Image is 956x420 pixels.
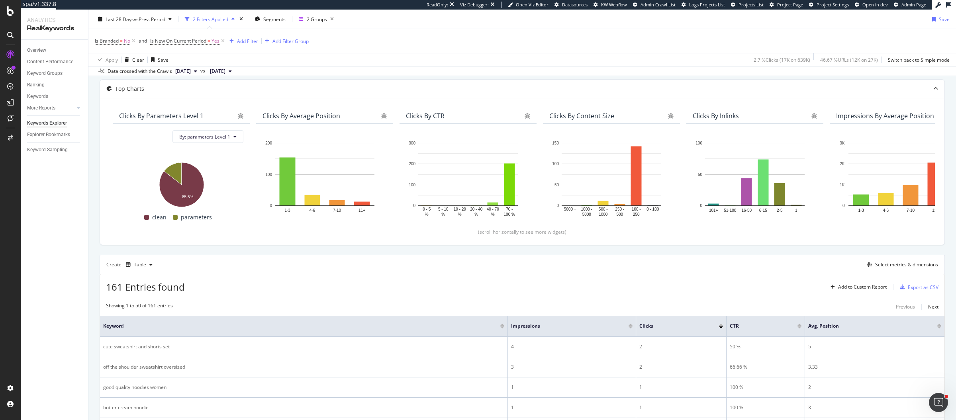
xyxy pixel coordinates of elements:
[134,262,146,267] div: Table
[474,212,478,217] text: %
[438,207,449,211] text: 5 - 10
[175,68,191,75] span: 2025 Aug. 30th
[27,69,63,78] div: Keyword Groups
[103,322,488,330] span: Keyword
[504,212,515,217] text: 100 %
[470,207,483,211] text: 20 - 40
[741,208,752,213] text: 16-50
[406,112,445,120] div: Clicks By CTR
[632,207,641,211] text: 100 -
[840,141,845,145] text: 3K
[423,207,431,211] text: 0 - 5
[730,404,801,411] div: 100 %
[27,131,70,139] div: Explorer Bookmarks
[251,13,289,25] button: Segments
[179,133,230,140] span: By: parameters Level 1
[724,208,737,213] text: 51-100
[150,37,206,44] span: Is New On Current Period
[27,92,48,101] div: Keywords
[862,2,888,8] span: Open in dev
[795,208,797,213] text: 1
[134,16,165,22] span: vs Prev. Period
[182,13,238,25] button: 2 Filters Applied
[639,404,723,411] div: 1
[208,37,210,44] span: =
[939,16,950,22] div: Save
[842,203,845,208] text: 0
[809,2,849,8] a: Project Settings
[103,363,504,371] div: off the shoulder sweatshirt oversized
[172,66,200,76] button: [DATE]
[458,212,462,217] text: %
[406,139,530,218] svg: A chart.
[409,183,415,187] text: 100
[516,2,549,8] span: Open Viz Editor
[808,343,941,350] div: 5
[682,2,725,8] a: Logs Projects List
[731,2,764,8] a: Projects List
[599,212,608,217] text: 1000
[511,363,633,371] div: 3
[265,172,272,177] text: 100
[108,68,172,75] div: Data crossed with the Crawls
[333,208,341,213] text: 7-10
[103,343,504,350] div: cute sweatshirt and shorts set
[182,195,193,199] text: 85.5%
[27,16,82,24] div: Analytics
[106,280,185,293] span: 161 Entries found
[27,131,82,139] a: Explorer Bookmarks
[858,208,864,213] text: 1-3
[487,207,500,211] text: 40 - 70
[777,208,783,213] text: 2-5
[381,113,387,119] div: bug
[212,35,219,47] span: Yes
[460,2,489,8] div: Viz Debugger:
[808,404,941,411] div: 3
[693,139,817,218] div: A chart.
[615,207,624,211] text: 250 -
[427,2,448,8] div: ReadOnly:
[310,208,315,213] text: 4-6
[888,56,950,63] div: Switch back to Simple mode
[668,113,674,119] div: bug
[908,284,938,291] div: Export as CSV
[263,139,387,218] div: A chart.
[123,258,156,271] button: Table
[152,213,167,222] span: clean
[425,212,429,217] text: %
[226,36,258,46] button: Add Filter
[491,212,495,217] text: %
[693,112,739,120] div: Clicks By Inlinks
[817,2,849,8] span: Project Settings
[549,112,614,120] div: Clicks By Content Size
[730,322,786,330] span: CTR
[95,13,175,25] button: Last 28 DaysvsPrev. Period
[827,281,887,293] button: Add to Custom Report
[549,139,674,218] svg: A chart.
[27,104,55,112] div: More Reports
[27,46,46,55] div: Overview
[95,53,118,66] button: Apply
[840,162,845,166] text: 2K
[739,2,764,8] span: Projects List
[119,158,243,208] svg: A chart.
[508,2,549,8] a: Open Viz Editor
[103,384,504,391] div: good quality hoodies women
[754,56,810,63] div: 2.7 % Clicks ( 17K on 639K )
[897,281,938,293] button: Export as CSV
[581,207,592,211] text: 1000 -
[929,393,948,412] iframe: Intercom live chat
[811,113,817,119] div: bug
[238,113,243,119] div: bug
[115,85,144,93] div: Top Charts
[695,141,702,145] text: 100
[700,203,702,208] text: 0
[413,203,415,208] text: 0
[554,183,559,187] text: 50
[689,2,725,8] span: Logs Projects List
[27,119,82,127] a: Keywords Explorer
[511,322,617,330] span: Impressions
[730,343,801,350] div: 50 %
[106,16,134,22] span: Last 28 Days
[237,37,258,44] div: Add Filter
